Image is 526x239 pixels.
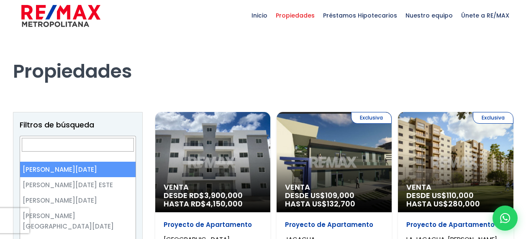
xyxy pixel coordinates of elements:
span: Inicio [247,3,272,28]
img: remax-metropolitana-logo [21,3,100,28]
span: 109,000 [325,190,354,201]
span: Préstamos Hipotecarios [319,3,401,28]
span: DESDE US$ [406,191,505,208]
span: HASTA RD$ [164,200,262,208]
span: Venta [285,183,383,191]
span: DESDE US$ [285,191,383,208]
span: 110,000 [446,190,474,201]
h1: Propiedades [13,37,513,83]
p: Proyecto de Apartamento [164,221,262,229]
span: Venta [164,183,262,191]
span: Propiedades [272,3,319,28]
p: Proyecto de Apartamento [406,221,505,229]
span: Venta [406,183,505,191]
span: 4,150,000 [206,198,243,209]
span: HASTA US$ [285,200,383,208]
p: Proyecto de Apartamento [285,221,383,229]
label: Comprar [20,135,136,146]
span: Exclusiva [473,112,513,124]
h2: Filtros de búsqueda [20,121,136,129]
li: [PERSON_NAME][DATE] [20,193,136,208]
span: 280,000 [448,198,480,209]
li: [PERSON_NAME][GEOGRAPHIC_DATA][DATE] [20,208,136,234]
li: [PERSON_NAME][DATE] [20,162,136,177]
li: [PERSON_NAME][DATE] ESTE [20,177,136,193]
span: 3,900,000 [204,190,243,201]
span: Exclusiva [351,112,392,124]
span: Nuestro equipo [401,3,457,28]
span: HASTA US$ [406,200,505,208]
span: 132,700 [327,198,355,209]
input: Search [22,138,134,152]
span: DESDE RD$ [164,191,262,208]
span: Únete a RE/MAX [457,3,513,28]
